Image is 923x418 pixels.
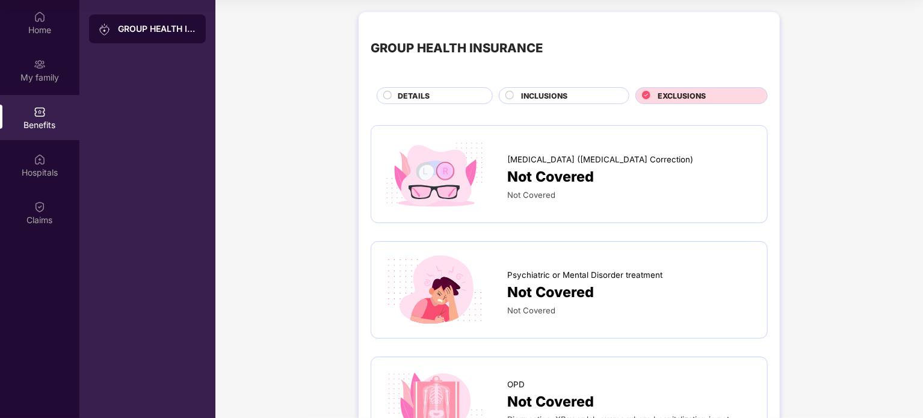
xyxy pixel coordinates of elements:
[507,269,662,281] span: Psychiatric or Mental Disorder treatment
[383,138,487,210] img: icon
[507,306,555,315] span: Not Covered
[507,190,555,200] span: Not Covered
[383,254,487,326] img: icon
[371,38,543,58] div: GROUP HEALTH INSURANCE
[99,23,111,35] img: svg+xml;base64,PHN2ZyB3aWR0aD0iMjAiIGhlaWdodD0iMjAiIHZpZXdCb3g9IjAgMCAyMCAyMCIgZmlsbD0ibm9uZSIgeG...
[398,90,430,102] span: DETAILS
[34,201,46,213] img: svg+xml;base64,PHN2ZyBpZD0iQ2xhaW0iIHhtbG5zPSJodHRwOi8vd3d3LnczLm9yZy8yMDAwL3N2ZyIgd2lkdGg9IjIwIi...
[507,166,594,188] span: Not Covered
[507,153,693,166] span: [MEDICAL_DATA] ([MEDICAL_DATA] Correction)
[34,153,46,165] img: svg+xml;base64,PHN2ZyBpZD0iSG9zcGl0YWxzIiB4bWxucz0iaHR0cDovL3d3dy53My5vcmcvMjAwMC9zdmciIHdpZHRoPS...
[118,23,196,35] div: GROUP HEALTH INSURANCE
[521,90,567,102] span: INCLUSIONS
[658,90,706,102] span: EXCLUSIONS
[507,281,594,304] span: Not Covered
[34,106,46,118] img: svg+xml;base64,PHN2ZyBpZD0iQmVuZWZpdHMiIHhtbG5zPSJodHRwOi8vd3d3LnczLm9yZy8yMDAwL3N2ZyIgd2lkdGg9Ij...
[507,391,594,413] span: Not Covered
[34,11,46,23] img: svg+xml;base64,PHN2ZyBpZD0iSG9tZSIgeG1sbnM9Imh0dHA6Ly93d3cudzMub3JnLzIwMDAvc3ZnIiB3aWR0aD0iMjAiIG...
[34,58,46,70] img: svg+xml;base64,PHN2ZyB3aWR0aD0iMjAiIGhlaWdodD0iMjAiIHZpZXdCb3g9IjAgMCAyMCAyMCIgZmlsbD0ibm9uZSIgeG...
[507,378,525,391] span: OPD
